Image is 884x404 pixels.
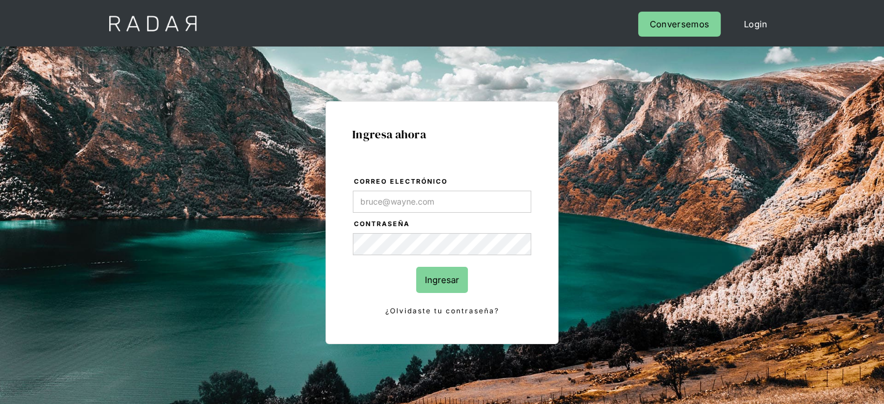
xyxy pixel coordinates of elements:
a: ¿Olvidaste tu contraseña? [353,305,531,317]
form: Login Form [352,176,532,317]
h1: Ingresa ahora [352,128,532,141]
a: Login [732,12,779,37]
input: bruce@wayne.com [353,191,531,213]
input: Ingresar [416,267,468,293]
label: Correo electrónico [354,176,531,188]
a: Conversemos [638,12,721,37]
label: Contraseña [354,219,531,230]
